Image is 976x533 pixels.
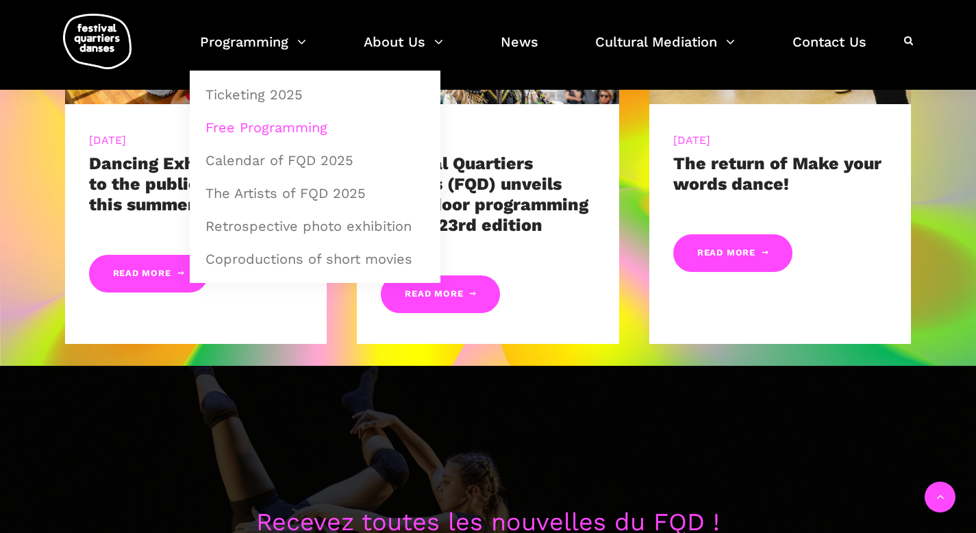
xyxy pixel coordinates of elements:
[89,255,208,293] a: Read More
[197,243,433,275] a: Coproductions of short movies
[381,275,500,313] a: Read More
[673,153,881,194] a: The return of Make your words dance!
[197,112,433,143] a: Free Programming
[200,30,306,71] a: Programming
[197,145,433,176] a: Calendar of FQD 2025
[381,153,588,235] a: Festival Quartiers Danses (FQD) unveils the indoor programming for its 23rd edition
[673,134,711,147] a: [DATE]
[197,79,433,110] a: Ticketing 2025
[89,134,127,147] a: [DATE]
[501,30,538,71] a: News
[792,30,866,71] a: Contact Us
[89,153,297,214] a: Dancing Exhibits open to the public are coming this summer!
[63,14,132,69] img: logo-fqd-med
[197,177,433,209] a: The Artists of FQD 2025
[364,30,443,71] a: About Us
[673,234,792,272] a: Read More
[595,30,735,71] a: Cultural Mediation
[197,210,433,242] a: Retrospective photo exhibition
